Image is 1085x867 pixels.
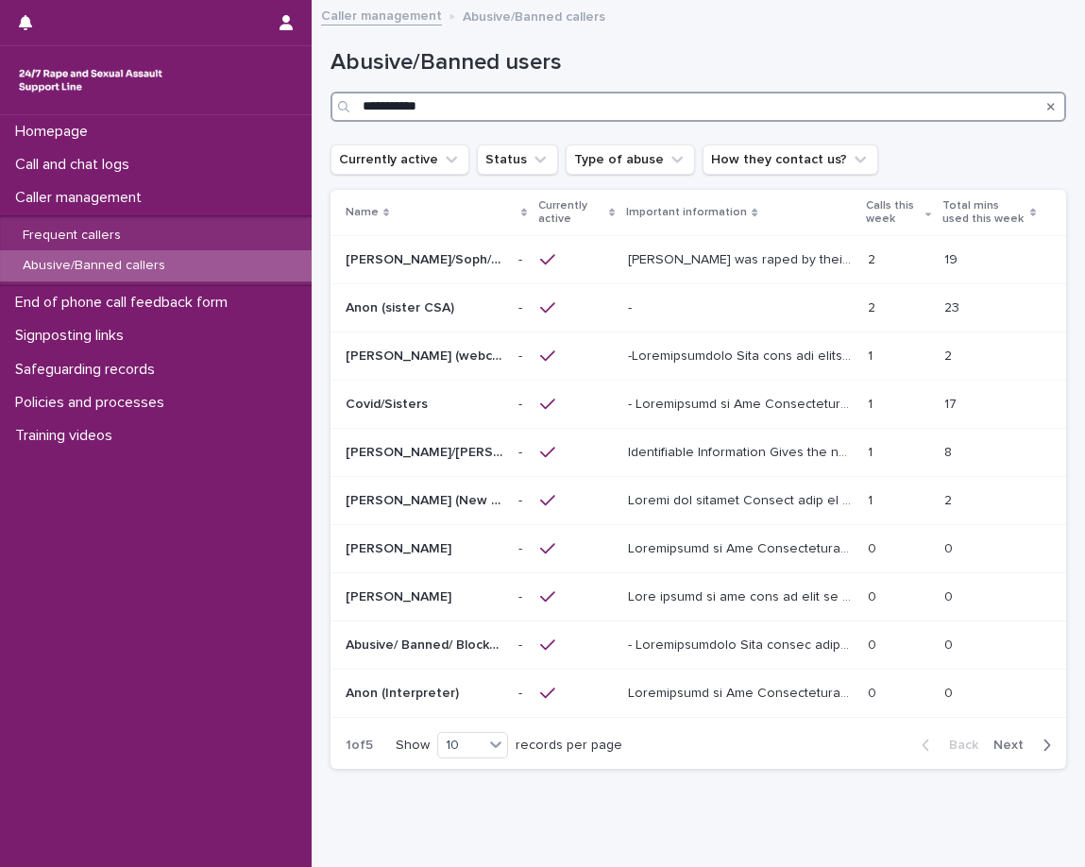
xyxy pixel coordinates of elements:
p: Safeguarding records [8,361,170,379]
tr: [PERSON_NAME]/[PERSON_NAME]/[PERSON_NAME]/[PERSON_NAME]/[PERSON_NAME]/ [PERSON_NAME][PERSON_NAME]... [331,429,1066,477]
button: How they contact us? [703,144,878,175]
p: 0 [868,634,880,654]
span: Back [938,739,978,752]
p: - [518,682,526,702]
p: Homepage [8,123,103,141]
tr: [PERSON_NAME] (webchat)[PERSON_NAME] (webchat) -- -Loremipsumdolo Sita cons adi elitseddoe te inc... [331,332,1066,381]
p: 2 [944,489,956,509]
p: 8 [944,441,956,461]
p: - [518,248,526,268]
p: Covid/Sisters [346,393,432,413]
p: Alice/Soph/Alexis/Danni/Scarlet/Katy - Banned/Webchatter [346,248,507,268]
p: - Information to Aid Identification/ Content of Calls This person contacts us on both the phone a... [628,393,856,413]
img: rhQMoQhaT3yELyF149Cw [15,61,166,99]
p: - [518,537,526,557]
p: Alice was raped by their partner last year and they're currently facing ongoing domestic abuse fr... [628,248,856,268]
tr: [PERSON_NAME]/Soph/[PERSON_NAME]/[PERSON_NAME]/Scarlet/[PERSON_NAME] - Banned/Webchatter[PERSON_N... [331,236,1066,284]
p: 2 [868,248,879,268]
p: Identifiable Information Gives the names Kevin, Dean, Neil, David, James, Ben or or sometimes sta... [628,441,856,461]
p: Calls this week [866,195,920,230]
p: Abusive/Banned callers [8,258,180,274]
p: -Identification This user was contacting us for at least 6 months. On some occasions he has conta... [628,345,856,365]
div: 10 [438,736,483,756]
p: - [518,393,526,413]
p: records per page [516,738,622,754]
button: Type of abuse [566,144,695,175]
a: Caller management [321,4,442,25]
tr: Anon (Interpreter)Anon (Interpreter) -- Loremipsumd si Ame Consecteturadi El sedd eiu te Inci ut ... [331,670,1066,718]
p: - [518,345,526,365]
p: 0 [944,537,957,557]
p: Information to Aid Identification He asks for an Urdu or Hindi interpreter. He often requests a f... [628,682,856,702]
p: 1 [868,489,876,509]
p: Caller management [8,189,157,207]
p: Anon (sister CSA) [346,297,458,316]
p: Information to Aid Identification: Due to the inappropriate use of the support line, this caller ... [628,537,856,557]
p: Policies and processes [8,394,179,412]
p: End of phone call feedback form [8,294,243,312]
p: 2 [868,297,879,316]
p: 1 [868,441,876,461]
p: 0 [944,634,957,654]
p: Reason for profile Support them to adhere to our 2 chats per week policy, they appear to be calli... [628,489,856,509]
p: Abusive/ Banned/ Blocked Lorry driver/Vanessa/Stacey/Lisa [346,634,507,654]
p: - [518,489,526,509]
p: Kevin/Neil/David/James/Colin/ Ben [346,441,507,461]
p: 0 [868,682,880,702]
p: Training videos [8,427,127,445]
p: [PERSON_NAME] [346,537,455,557]
p: - Identification This caller uses a variety of traditionally women's names such as Vanessa, Lisa,... [628,634,856,654]
p: Currently active [538,195,604,230]
tr: [PERSON_NAME] (New caller)[PERSON_NAME] (New caller) -- Loremi dol sitamet Consect adip el seddoe... [331,477,1066,525]
tr: Anon (sister CSA)Anon (sister CSA) -- -- 22 2323 [331,284,1066,332]
button: Next [986,737,1066,754]
p: Signposting links [8,327,139,345]
p: 0 [868,537,880,557]
p: [PERSON_NAME] (webchat) [346,345,507,365]
tr: Covid/SistersCovid/Sisters -- - Loremipsumd si Ame Consecteturadi/ Elitsed do Eiusm Temp incidi u... [331,381,1066,429]
p: 1 [868,345,876,365]
p: 23 [944,297,963,316]
button: Status [477,144,558,175]
p: 1 of 5 [331,722,388,769]
p: Abusive/Banned callers [463,5,605,25]
p: - [518,634,526,654]
p: - [628,297,636,316]
p: [PERSON_NAME] [346,586,455,605]
p: Call and chat logs [8,156,144,174]
tr: [PERSON_NAME][PERSON_NAME] -- Lore ipsumd si ame cons ad elit se doe tempor - inc utlab Etdolorem... [331,573,1066,621]
p: 19 [944,248,961,268]
p: Total mins used this week [942,195,1026,230]
p: [PERSON_NAME] (New caller) [346,489,507,509]
p: 0 [868,586,880,605]
p: 1 [868,393,876,413]
p: - [518,297,526,316]
p: 0 [944,682,957,702]
button: Currently active [331,144,469,175]
p: - [518,586,526,605]
span: Next [993,739,1035,752]
p: Anon (Interpreter) [346,682,463,702]
p: Show [396,738,430,754]
p: Important information [626,202,747,223]
p: - [518,441,526,461]
p: Name [346,202,379,223]
p: 0 [944,586,957,605]
p: This caller is not able to call us any longer - see below Information to Aid Identification: She ... [628,586,856,605]
p: 17 [944,393,960,413]
tr: [PERSON_NAME][PERSON_NAME] -- Loremipsumd si Ame Consecteturadi: Eli se doe temporincidid utl et ... [331,525,1066,573]
p: Frequent callers [8,228,136,244]
button: Back [907,737,986,754]
h1: Abusive/Banned users [331,49,1066,76]
tr: Abusive/ Banned/ Blocked Lorry driver/[PERSON_NAME]/[PERSON_NAME]/[PERSON_NAME]Abusive/ Banned/ B... [331,621,1066,670]
p: 2 [944,345,956,365]
input: Search [331,92,1066,122]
